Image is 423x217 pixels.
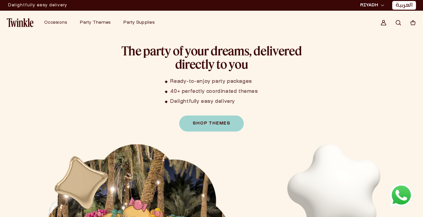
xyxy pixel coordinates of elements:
li: 40+ perfectly coordinated themes [165,89,258,95]
li: Delightfully easy delivery [165,99,258,105]
img: Twinkle [7,18,33,27]
p: Delightfully easy delivery [8,0,67,10]
summary: Occasions [40,16,76,29]
a: Occasions [44,20,67,25]
a: Party Supplies [123,20,154,25]
span: RIYADH [360,2,378,8]
span: Occasions [44,21,67,25]
summary: Party Supplies [119,16,164,29]
li: Ready-to-enjoy party packages [165,79,258,85]
a: Shop Themes [179,116,244,132]
a: العربية [396,2,413,9]
a: Party Themes [80,20,110,25]
summary: Search [391,15,406,30]
span: Party Themes [80,21,110,25]
h2: The party of your dreams, delivered directly to you [121,44,302,71]
button: RIYADH [358,2,386,9]
span: Party Supplies [123,21,154,25]
div: Announcement [8,0,67,10]
summary: Party Themes [76,16,119,29]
